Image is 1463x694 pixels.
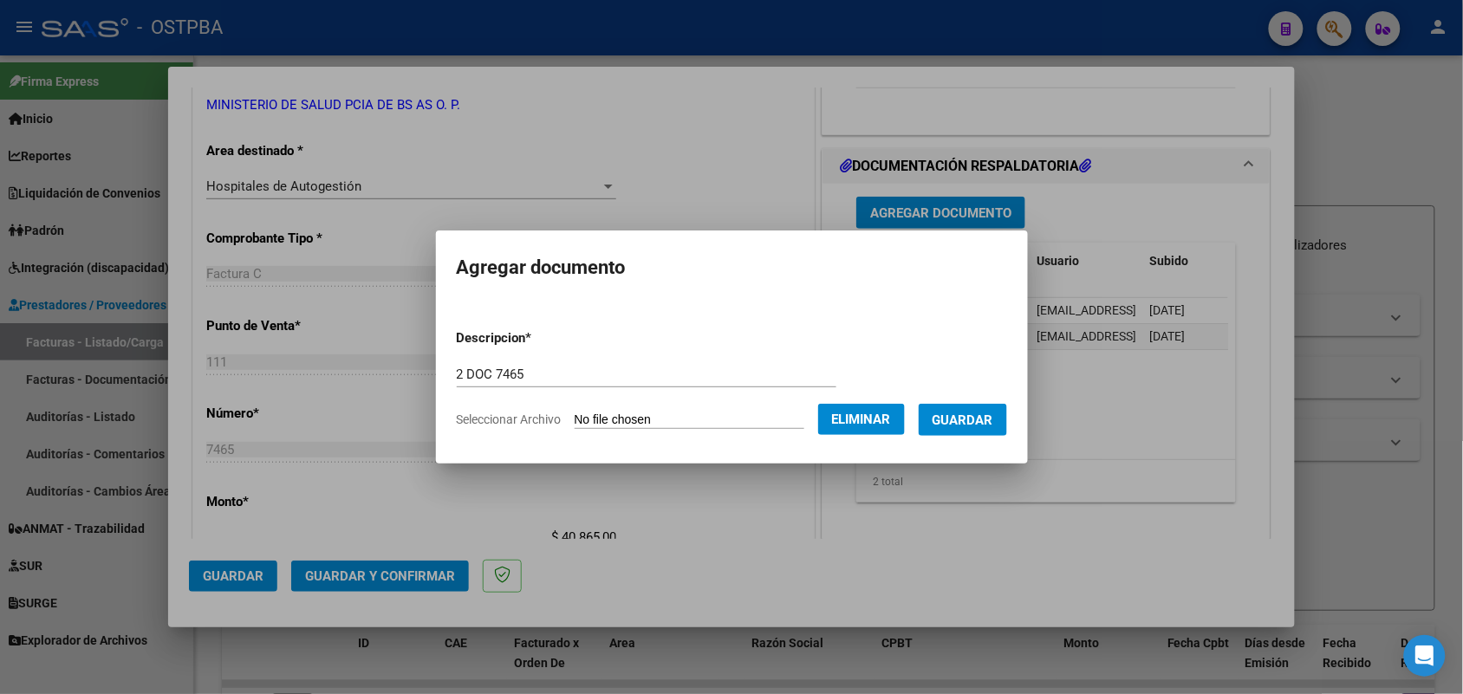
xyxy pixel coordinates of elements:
span: Guardar [933,412,993,428]
span: Eliminar [832,412,891,427]
p: Descripcion [457,328,622,348]
h2: Agregar documento [457,251,1007,284]
div: Open Intercom Messenger [1404,635,1446,677]
button: Eliminar [818,404,905,435]
span: Seleccionar Archivo [457,412,562,426]
button: Guardar [919,404,1007,436]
